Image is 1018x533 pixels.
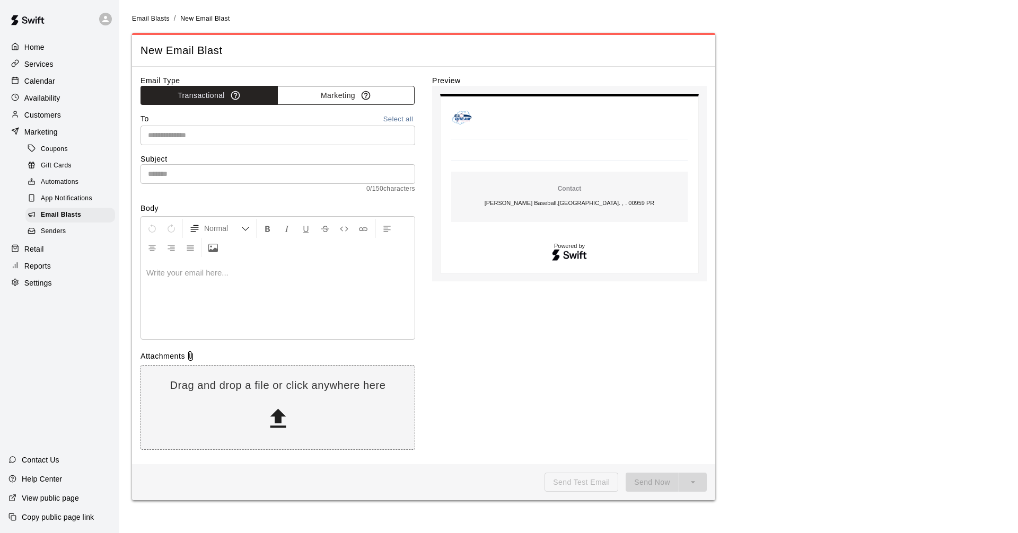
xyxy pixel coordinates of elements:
p: Drag and drop a file or click anywhere here [141,378,415,393]
button: Redo [162,219,180,238]
p: View public page [22,493,79,503]
a: Availability [8,90,111,106]
button: Format Italics [278,219,296,238]
button: Format Strikethrough [316,219,334,238]
button: Marketing [277,86,415,105]
button: Format Bold [259,219,277,238]
a: Retail [8,241,111,257]
button: Center Align [143,238,161,257]
div: Gift Cards [25,158,115,173]
p: Services [24,59,54,69]
p: Settings [24,278,52,288]
p: Copy public page link [22,512,94,522]
p: [PERSON_NAME] Baseball . [GEOGRAPHIC_DATA]. , . 00959 PR [485,197,655,209]
span: Gift Cards [41,161,72,171]
a: Email Blasts [25,207,119,224]
p: Contact [485,184,655,193]
a: Reports [8,258,111,274]
a: Email Blasts [132,14,170,22]
button: Justify Align [181,238,199,257]
p: Retail [24,244,44,254]
button: Select all [381,113,415,126]
a: Customers [8,107,111,123]
span: App Notifications [41,193,92,204]
a: Automations [25,174,119,191]
p: Help Center [22,474,62,484]
a: Services [8,56,111,72]
a: Calendar [8,73,111,89]
label: Body [141,203,415,214]
a: Gift Cards [25,157,119,174]
div: Email Blasts [25,208,115,223]
p: Marketing [24,127,58,137]
p: Calendar [24,76,55,86]
span: 0 / 150 characters [141,184,415,194]
button: Format Underline [297,219,315,238]
p: Customers [24,110,61,120]
div: Attachments [141,351,415,361]
button: Transactional [141,86,278,105]
a: Home [8,39,111,55]
nav: breadcrumb [132,13,1005,24]
p: Powered by [451,243,688,249]
p: Availability [24,93,60,103]
label: To [141,113,149,126]
p: Contact Us [22,455,59,465]
button: Upload Image [204,238,222,257]
span: Normal [204,223,241,234]
a: Senders [25,224,119,240]
p: Reports [24,261,51,271]
div: Automations [25,175,115,190]
label: Email Type [141,75,415,86]
a: Settings [8,275,111,291]
p: Home [24,42,45,52]
li: / [174,13,176,24]
span: Senders [41,226,66,237]
button: Formatting Options [185,219,254,238]
a: App Notifications [25,191,119,207]
div: App Notifications [25,191,115,206]
span: Automations [41,177,78,188]
span: New Email Blast [180,15,230,22]
button: Insert Code [335,219,353,238]
button: Left Align [378,219,396,238]
button: Right Align [162,238,180,257]
div: Coupons [25,142,115,157]
span: Coupons [41,144,68,155]
a: Coupons [25,141,119,157]
a: Marketing [8,124,111,140]
span: Email Blasts [41,210,81,220]
label: Preview [432,75,707,86]
div: split button [626,473,707,492]
img: La Makina Baseball [451,107,472,128]
button: Insert Link [354,219,372,238]
img: Swift logo [551,248,587,262]
span: Email Blasts [132,15,170,22]
button: Undo [143,219,161,238]
span: New Email Blast [141,43,707,58]
div: Senders [25,224,115,239]
label: Subject [141,154,415,164]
